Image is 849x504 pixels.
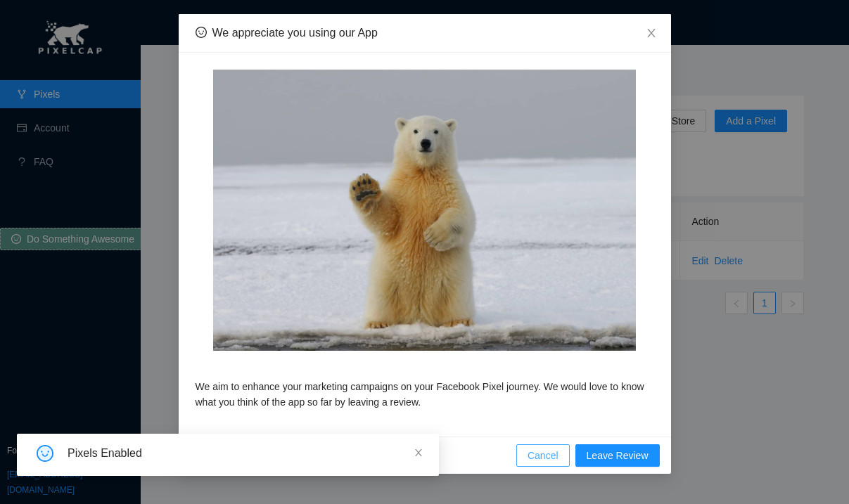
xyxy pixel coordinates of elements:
[587,448,649,463] span: Leave Review
[213,70,635,351] img: polar-bear.jpg
[575,444,660,467] button: Leave Review
[196,379,654,410] p: We aim to enhance your marketing campaigns on your Facebook Pixel journey. We would love to know ...
[646,27,657,39] span: close
[68,445,422,462] div: Pixels Enabled
[196,27,207,38] span: smile
[632,14,671,53] button: Close
[37,445,53,462] span: smile
[212,25,378,41] div: We appreciate you using our App
[516,444,570,467] button: Cancel
[414,448,423,458] span: close
[528,448,558,463] span: Cancel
